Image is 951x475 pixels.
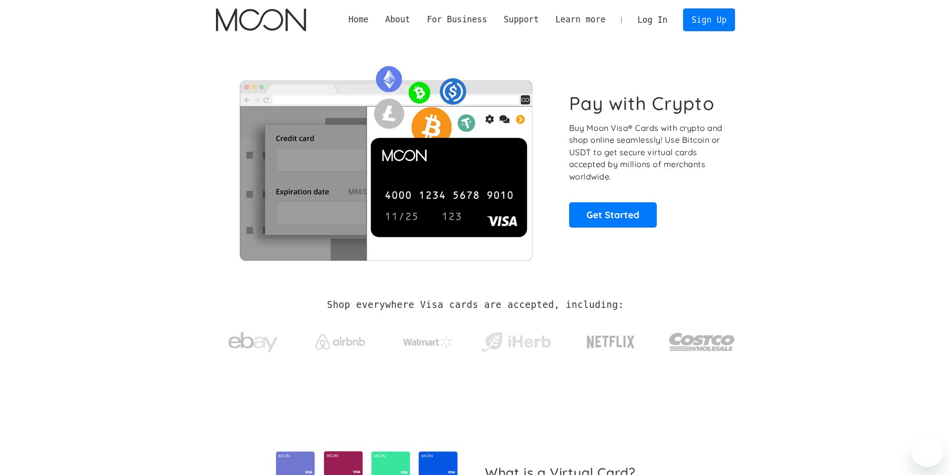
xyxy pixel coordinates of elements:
[391,326,465,353] a: Walmart
[316,334,365,350] img: Airbnb
[427,13,487,26] div: For Business
[479,319,553,360] a: iHerb
[403,336,453,348] img: Walmart
[569,202,657,227] a: Get Started
[629,9,676,31] a: Log In
[385,13,411,26] div: About
[683,8,735,31] a: Sign Up
[547,13,614,26] div: Learn more
[419,13,495,26] div: For Business
[327,299,624,310] h2: Shop everywhere Visa cards are accepted, including:
[555,13,605,26] div: Learn more
[495,13,547,26] div: Support
[479,329,553,355] img: iHerb
[504,13,539,26] div: Support
[216,59,555,260] img: Moon Cards let you spend your crypto anywhere Visa is accepted.
[569,92,715,115] h1: Pay with Crypto
[669,313,735,365] a: Costco
[216,8,306,31] img: Moon Logo
[569,122,724,183] p: Buy Moon Visa® Cards with crypto and shop online seamlessly! Use Bitcoin or USDT to get secure vi...
[340,13,377,26] a: Home
[669,323,735,360] img: Costco
[567,320,655,359] a: Netflix
[304,324,377,355] a: Airbnb
[911,435,943,467] iframe: Button to launch messaging window
[216,317,290,363] a: ebay
[377,13,419,26] div: About
[216,8,306,31] a: home
[228,327,278,358] img: ebay
[586,330,635,355] img: Netflix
